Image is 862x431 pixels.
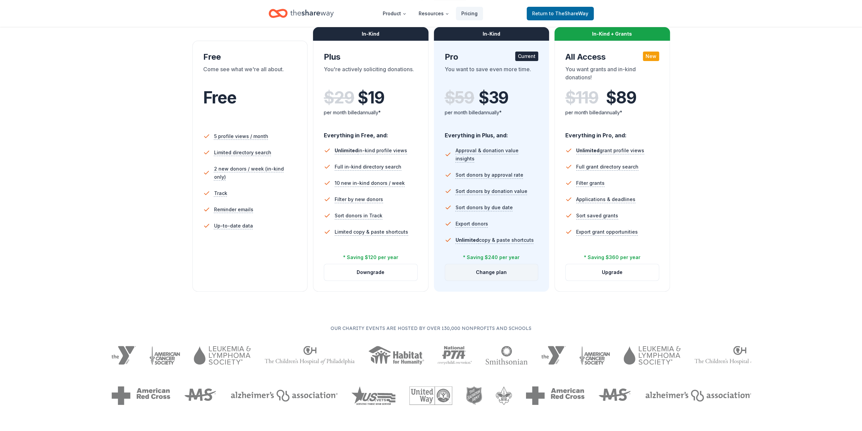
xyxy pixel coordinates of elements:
span: $ 89 [606,88,636,107]
a: Home [269,5,334,21]
div: In-Kind + Grants [554,27,670,41]
img: The Children's Hospital of Philadelphia [694,346,784,365]
span: Return [532,9,588,18]
img: American Cancer Society [579,346,610,365]
span: grant profile views [576,148,644,153]
span: Full in-kind directory search [335,163,401,171]
img: MS [598,386,631,405]
div: Everything in Plus, and: [445,125,539,140]
span: 5 profile views / month [214,132,268,140]
span: in-kind profile views [335,148,407,153]
button: Resources [413,7,455,20]
div: Plus [324,52,418,62]
span: Sort saved grants [576,212,618,220]
div: * Saving $360 per year [584,253,640,261]
button: Upgrade [566,264,659,280]
img: The Children's Hospital of Philadelphia [265,346,355,365]
div: Everything in Pro, and: [565,125,659,140]
div: Come see what we're all about. [203,65,297,84]
div: Pro [445,52,539,62]
span: Filter grants [576,179,605,187]
img: Smithsonian [485,346,528,365]
img: American Cancer Society [149,346,180,365]
span: Up-to-date data [214,222,253,230]
span: Full grant directory search [576,163,638,171]
span: Export donors [456,220,488,228]
span: Approval & donation value insights [455,146,538,163]
span: Limited directory search [214,149,271,157]
div: New [643,52,659,61]
div: per month billed annually* [565,109,659,117]
img: MS [184,386,217,405]
div: per month billed annually* [445,109,539,117]
span: Sort donors by donation value [456,187,527,195]
span: Sort donors by approval rate [456,171,523,179]
img: Alzheimers Association [645,390,752,401]
span: $ 39 [479,88,508,107]
button: Change plan [445,264,538,280]
img: United Way [409,386,453,405]
img: YMCA [541,346,566,365]
div: You want to save even more time. [445,65,539,84]
img: Alzheimers Association [231,390,338,401]
span: Sort donors by due date [456,203,513,212]
div: Free [203,52,297,62]
span: Export grant opportunities [576,228,638,236]
button: Downgrade [324,264,417,280]
span: Reminder emails [214,205,253,214]
a: Returnto TheShareWay [527,7,594,20]
div: All Access [565,52,659,62]
div: * Saving $240 per year [463,253,520,261]
img: Leukemia & Lymphoma Society [194,346,251,365]
span: Filter by new donors [335,195,383,203]
span: Sort donors in Track [335,212,382,220]
a: Pricing [456,7,483,20]
img: American Red Cross [526,386,585,405]
img: Boy Scouts of America [496,386,512,405]
span: Unlimited [576,148,600,153]
p: Our charity events are hosted by over 130,000 nonprofits and schools [111,324,751,332]
img: Leukemia & Lymphoma Society [624,346,681,365]
span: copy & paste shortcuts [456,237,534,243]
div: In-Kind [313,27,428,41]
nav: Main [377,5,483,21]
div: Current [515,52,538,61]
div: Everything in Free, and: [324,125,418,140]
span: to TheShareWay [549,11,588,16]
img: US Vets [351,386,396,405]
button: Product [377,7,412,20]
div: * Saving $120 per year [343,253,398,261]
div: In-Kind [434,27,549,41]
span: Track [214,189,227,197]
span: Limited copy & paste shortcuts [335,228,408,236]
span: Applications & deadlines [576,195,635,203]
span: Unlimited [335,148,358,153]
div: You're actively soliciting donations. [324,65,418,84]
div: You want grants and in-kind donations! [565,65,659,84]
img: The Salvation Army [466,386,482,405]
span: 2 new donors / week (in-kind only) [214,165,297,181]
img: Habitat for Humanity [368,346,424,365]
img: YMCA [111,346,136,365]
span: 10 new in-kind donors / week [335,179,405,187]
img: American Red Cross [111,386,170,405]
div: per month billed annually* [324,109,418,117]
span: Free [203,87,236,107]
span: $ 19 [358,88,384,107]
img: National PTA [438,346,472,365]
span: Unlimited [456,237,479,243]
